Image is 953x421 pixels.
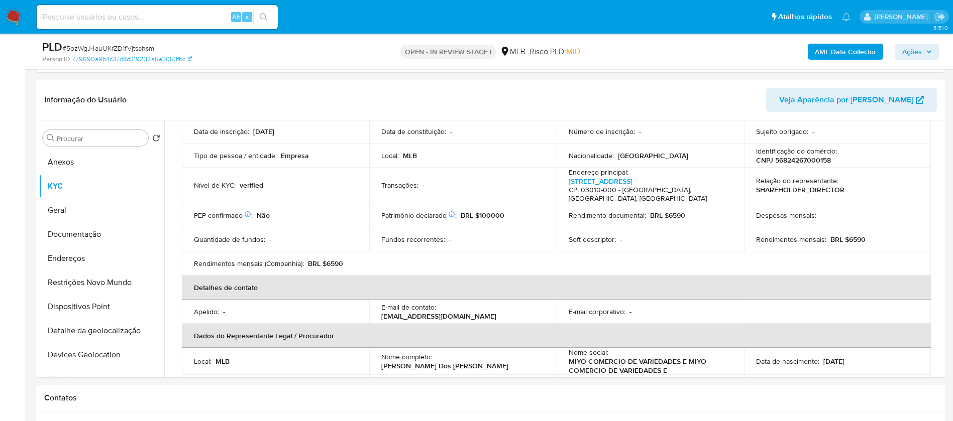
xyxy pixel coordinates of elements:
div: MLB [500,46,525,57]
button: Dispositivos Point [39,295,164,319]
p: Rendimentos mensais : [756,235,826,244]
b: AML Data Collector [815,44,876,60]
span: Ações [902,44,922,60]
span: MID [566,46,580,57]
p: Não [257,211,270,220]
span: Alt [232,12,240,22]
p: Local : [381,151,399,160]
p: E-mail corporativo : [569,307,625,316]
b: Person ID [42,55,70,64]
p: Nome completo : [381,352,432,361]
p: Soft descriptor : [569,235,616,244]
p: OPEN - IN REVIEW STAGE I [401,45,496,59]
p: Fundos recorrentes : [381,235,445,244]
span: Atalhos rápidos [778,12,832,22]
b: PLD [42,39,62,55]
p: BRL $100000 [461,211,504,220]
p: Data de nascimento : [756,357,819,366]
p: BRL $6590 [308,259,343,268]
span: s [246,12,249,22]
p: Empresa [281,151,309,160]
p: [EMAIL_ADDRESS][DOMAIN_NAME] [381,312,496,321]
button: AML Data Collector [808,44,883,60]
p: Data de constituição : [381,127,446,136]
p: CNPJ 56824267000158 [756,156,831,165]
h1: Contatos [44,393,937,403]
p: - [223,307,225,316]
p: [PERSON_NAME] Dos [PERSON_NAME] [381,361,508,370]
p: Número de inscrição : [569,127,635,136]
p: Nacionalidade : [569,151,614,160]
input: Pesquise usuários ou casos... [37,11,278,24]
p: - [812,127,814,136]
p: Data de inscrição : [194,127,249,136]
p: Nome social : [569,348,608,357]
p: Nível de KYC : [194,181,236,190]
p: MLB [216,357,230,366]
h4: CP: 03010-000 - [GEOGRAPHIC_DATA], [GEOGRAPHIC_DATA], [GEOGRAPHIC_DATA] [569,186,728,203]
p: Rendimento documental : [569,211,646,220]
a: 779690a9b4c37d8d319232a5a3053fbc [72,55,192,64]
button: Endereços [39,246,164,270]
p: [DATE] [823,357,844,366]
th: Detalhes de contato [182,275,931,300]
p: Quantidade de fundos : [194,235,265,244]
p: Transações : [381,181,418,190]
p: [DATE] [253,127,274,136]
button: Procurar [47,134,55,142]
span: # 5ozWgJ4auUKrZD1fVjtsahsm [62,43,154,53]
p: Endereço principal : [569,168,628,177]
button: Documentação [39,222,164,246]
a: Sair [935,12,945,22]
button: Restrições Novo Mundo [39,270,164,295]
p: BRL $6590 [650,211,685,220]
p: weverton.gomes@mercadopago.com.br [875,12,931,22]
p: Despesas mensais : [756,211,816,220]
p: MLB [403,151,417,160]
p: Relação do representante : [756,176,838,185]
p: - [620,235,622,244]
p: SHAREHOLDER_DIRECTOR [756,185,844,194]
p: [GEOGRAPHIC_DATA] [618,151,688,160]
p: Endereço : [194,375,226,384]
th: Dados do Representante Legal / Procurador [182,324,931,348]
p: Identificação do comércio : [756,147,837,156]
button: Detalhe da geolocalização [39,319,164,343]
p: BRL $6590 [830,235,866,244]
input: Procurar [57,134,144,143]
p: - [639,127,641,136]
p: - [449,235,451,244]
span: 3.151.0 [933,24,948,32]
p: Tipo de pessoa / entidade : [194,151,277,160]
p: - [820,211,822,220]
p: Apelido : [194,307,219,316]
button: Ações [895,44,939,60]
p: MIYO COMERCIO DE VARIEDADES E MIYO COMERCIO DE VARIEDADES E [569,357,728,375]
p: Local : [194,357,211,366]
h1: Informação do Usuário [44,95,127,105]
button: Anexos [39,150,164,174]
span: Risco PLD: [530,46,580,57]
p: Sujeito obrigado : [756,127,808,136]
p: - [629,307,631,316]
button: search-icon [253,10,274,24]
button: Devices Geolocation [39,343,164,367]
a: Notificações [842,13,851,21]
p: - [450,127,452,136]
button: Veja Aparência por [PERSON_NAME] [766,88,937,112]
p: verified [240,181,263,190]
button: Lista Interna [39,367,164,391]
button: Geral [39,198,164,222]
p: PEP confirmado : [194,211,253,220]
span: Veja Aparência por [PERSON_NAME] [779,88,913,112]
p: - [422,181,425,190]
p: - [269,235,271,244]
button: KYC [39,174,164,198]
button: Retornar ao pedido padrão [152,134,160,145]
p: E-mail de contato : [381,303,436,312]
p: Rendimentos mensais (Companhia) : [194,259,304,268]
p: Patrimônio declarado : [381,211,457,220]
a: [STREET_ADDRESS] [569,176,632,186]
